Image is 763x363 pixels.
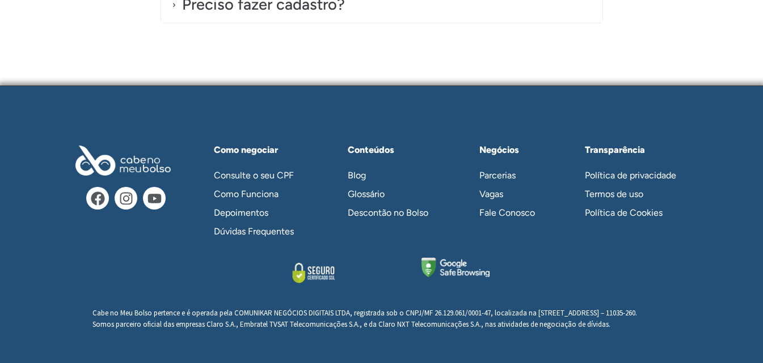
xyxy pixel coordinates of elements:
h2: Como negociar [214,146,317,155]
a: Blog [336,166,450,185]
a: Parcerias [468,166,557,185]
p: Cabe no Meu Bolso pertence e é operada pela COMUNIKAR NEGÓCIOS DIGITAIS LTDA, registrada sob o CN... [92,308,671,330]
span: Somos parceiro oficial das empresas Claro S.A., Embratel TVSAT Telecomunicações S.A., e da Claro ... [92,319,610,329]
h2: Negócios [479,146,557,155]
img: seguro-certificado-ssl.webp [274,258,353,288]
a: Vagas [468,185,557,203]
a: Depoimentos [203,203,317,222]
a: Fale Conosco [468,203,557,222]
a: Consulte o seu CPF [203,166,317,185]
a: Termos de uso [574,185,693,203]
a: Descontão no Bolso [336,203,450,222]
a: Política de Cookies [574,203,693,222]
a: Política de privacidade [574,166,693,185]
nav: Menu [468,166,557,222]
h2: Transparência​ [585,146,693,155]
a: Dúvidas Frequentes [203,222,317,241]
nav: Menu [203,166,317,241]
h2: Conteúdos [348,146,450,155]
a: Glossário [336,185,450,203]
nav: Menu [574,166,693,222]
nav: Menu [336,166,450,222]
a: Como Funciona [203,185,317,203]
img: google-safe-browsing.webp [421,258,490,277]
